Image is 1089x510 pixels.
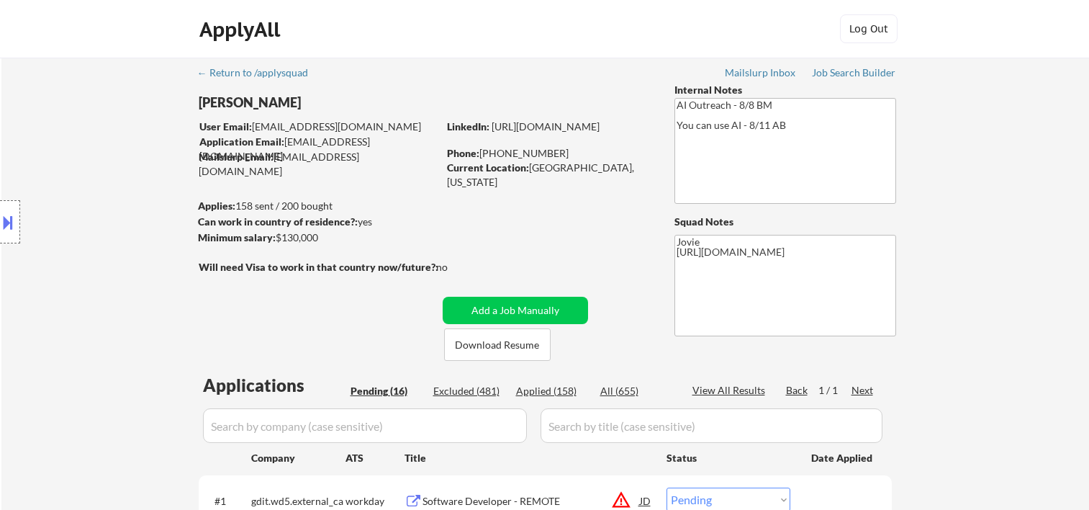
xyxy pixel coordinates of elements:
[203,377,345,394] div: Applications
[443,297,588,324] button: Add a Job Manually
[199,150,438,178] div: [EMAIL_ADDRESS][DOMAIN_NAME]
[447,161,651,189] div: [GEOGRAPHIC_DATA], [US_STATE]
[436,260,477,274] div: no
[405,451,653,465] div: Title
[812,68,896,78] div: Job Search Builder
[198,215,358,228] strong: Can work in country of residence?:
[199,120,438,134] div: [EMAIL_ADDRESS][DOMAIN_NAME]
[786,383,809,398] div: Back
[198,231,438,245] div: $130,000
[851,383,875,398] div: Next
[423,494,640,509] div: Software Developer - REMOTE
[725,67,797,81] a: Mailslurp Inbox
[492,120,600,133] a: [URL][DOMAIN_NAME]
[198,215,433,229] div: yes
[811,451,875,465] div: Date Applied
[198,199,438,213] div: 158 sent / 200 bought
[433,384,505,398] div: Excluded (481)
[199,94,494,112] div: [PERSON_NAME]
[674,83,896,97] div: Internal Notes
[840,14,898,43] button: Log Out
[516,384,588,398] div: Applied (158)
[203,408,527,443] input: Search by company (case sensitive)
[447,147,479,159] strong: Phone:
[199,17,284,42] div: ApplyAll
[345,451,405,465] div: ATS
[345,494,405,509] div: workday
[674,215,896,229] div: Squad Notes
[666,444,790,470] div: Status
[199,135,438,163] div: [EMAIL_ADDRESS][DOMAIN_NAME]
[600,384,672,398] div: All (655)
[725,68,797,78] div: Mailslurp Inbox
[818,383,851,398] div: 1 / 1
[197,68,322,78] div: ← Return to /applysquad
[214,494,240,509] div: #1
[447,161,529,174] strong: Current Location:
[197,67,322,81] a: ← Return to /applysquad
[692,383,769,398] div: View All Results
[251,451,345,465] div: Company
[444,328,551,361] button: Download Resume
[199,261,438,273] strong: Will need Visa to work in that country now/future?:
[611,490,631,510] button: warning_amber
[447,146,651,161] div: [PHONE_NUMBER]
[351,384,423,398] div: Pending (16)
[541,408,882,443] input: Search by title (case sensitive)
[447,120,489,133] strong: LinkedIn:
[812,67,896,81] a: Job Search Builder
